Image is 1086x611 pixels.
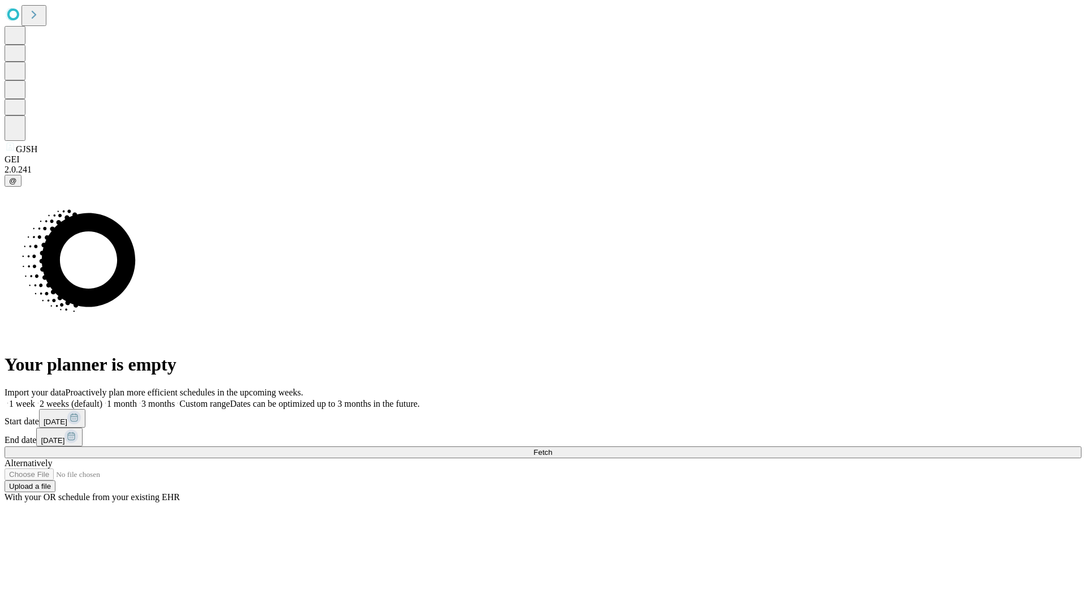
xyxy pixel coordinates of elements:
span: Import your data [5,388,66,397]
span: 3 months [141,399,175,408]
span: @ [9,177,17,185]
h1: Your planner is empty [5,354,1081,375]
button: Fetch [5,446,1081,458]
div: End date [5,428,1081,446]
span: [DATE] [41,436,64,445]
span: Proactively plan more efficient schedules in the upcoming weeks. [66,388,303,397]
span: [DATE] [44,418,67,426]
span: Fetch [533,448,552,457]
button: @ [5,175,21,187]
span: GJSH [16,144,37,154]
div: 2.0.241 [5,165,1081,175]
button: [DATE] [39,409,85,428]
span: With your OR schedule from your existing EHR [5,492,180,502]
div: GEI [5,154,1081,165]
div: Start date [5,409,1081,428]
span: Dates can be optimized up to 3 months in the future. [230,399,420,408]
span: Custom range [179,399,230,408]
span: 1 month [107,399,137,408]
span: 1 week [9,399,35,408]
span: 2 weeks (default) [40,399,102,408]
button: [DATE] [36,428,83,446]
span: Alternatively [5,458,52,468]
button: Upload a file [5,480,55,492]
